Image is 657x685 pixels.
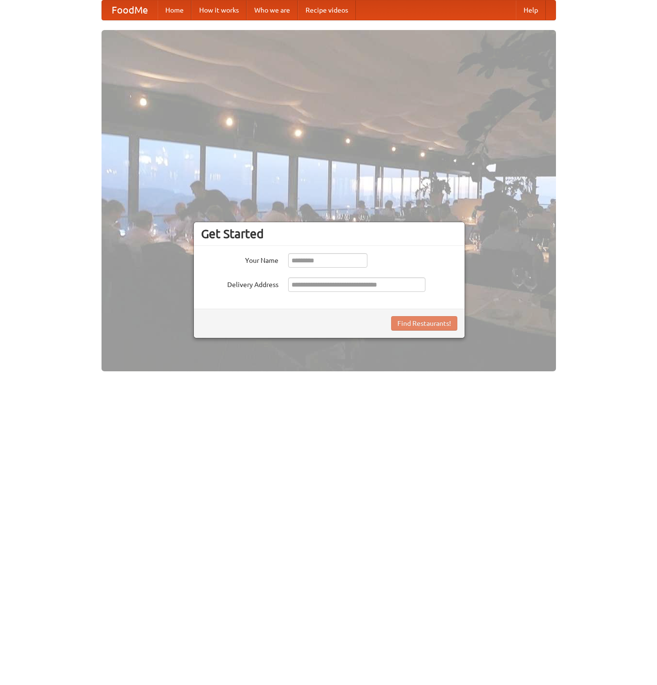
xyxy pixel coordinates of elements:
[102,0,158,20] a: FoodMe
[247,0,298,20] a: Who we are
[298,0,356,20] a: Recipe videos
[391,316,457,331] button: Find Restaurants!
[158,0,191,20] a: Home
[201,253,278,265] label: Your Name
[516,0,546,20] a: Help
[201,227,457,241] h3: Get Started
[191,0,247,20] a: How it works
[201,277,278,289] label: Delivery Address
